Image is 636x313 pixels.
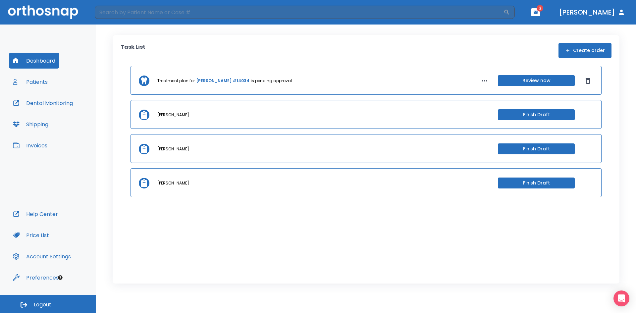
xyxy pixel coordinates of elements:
button: Create order [558,43,611,58]
p: Task List [121,43,145,58]
p: Treatment plan for [157,78,195,84]
button: Review now [498,75,575,86]
div: Open Intercom Messenger [613,290,629,306]
img: Orthosnap [8,5,78,19]
button: Price List [9,227,53,243]
div: Tooltip anchor [57,275,63,281]
p: is pending approval [251,78,292,84]
button: Finish Draft [498,143,575,154]
p: [PERSON_NAME] [157,112,189,118]
button: Invoices [9,137,51,153]
p: [PERSON_NAME] [157,146,189,152]
a: [PERSON_NAME] #14034 [196,78,249,84]
button: Finish Draft [498,109,575,120]
button: Shipping [9,116,52,132]
button: Dismiss [583,76,593,86]
p: [PERSON_NAME] [157,180,189,186]
button: Preferences [9,270,63,286]
button: Patients [9,74,52,90]
button: Finish Draft [498,178,575,188]
button: Dental Monitoring [9,95,77,111]
span: Logout [34,301,51,308]
span: 3 [537,5,543,12]
button: [PERSON_NAME] [556,6,628,18]
button: Dashboard [9,53,59,69]
button: Account Settings [9,248,75,264]
button: Help Center [9,206,62,222]
input: Search by Patient Name or Case # [95,6,503,19]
